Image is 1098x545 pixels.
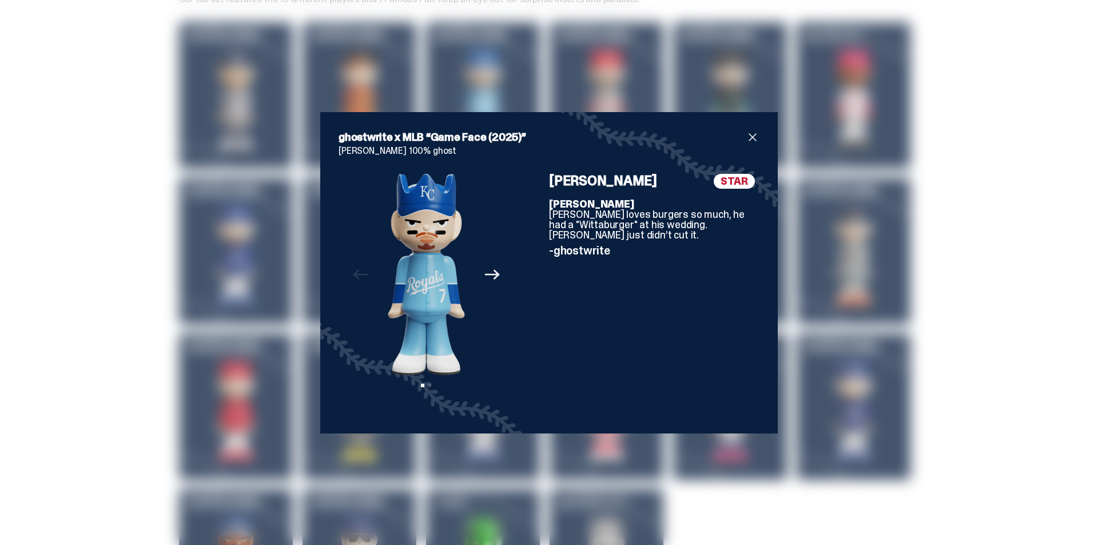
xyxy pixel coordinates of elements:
p: -ghostwrite [549,245,759,256]
p: [PERSON_NAME] 100% ghost [339,146,759,156]
b: [PERSON_NAME] [549,197,634,211]
button: View slide 1 [421,384,424,387]
button: Next [480,262,505,287]
img: Property%201=Bobby%20Witt%20Jr,%20Property%202=true,%20Angle=Front.png [388,174,465,376]
h4: [PERSON_NAME] [549,174,759,188]
h2: ghostwrite x MLB “Game Face (2025)” [339,130,746,144]
p: [PERSON_NAME] loves burgers so much, he had a "Wittaburger" at his wedding. [PERSON_NAME] just di... [549,199,759,240]
button: close [746,130,759,144]
button: View slide 2 [428,384,431,387]
span: STAR [714,174,755,189]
